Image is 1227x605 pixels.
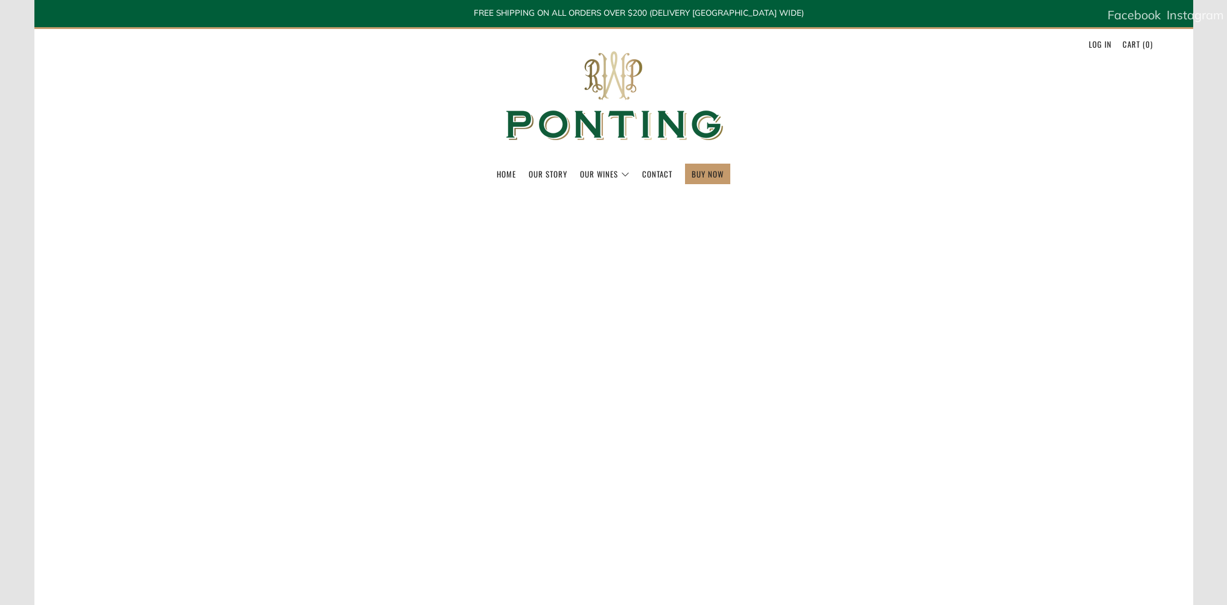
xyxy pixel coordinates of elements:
a: Cart (0) [1123,34,1153,54]
a: Our Story [529,164,567,184]
a: BUY NOW [692,164,724,184]
span: 0 [1146,38,1150,50]
a: Facebook [1107,3,1161,27]
a: Log in [1089,34,1112,54]
a: Our Wines [580,164,629,184]
a: Contact [642,164,672,184]
a: Instagram [1167,3,1224,27]
img: Ponting Wines [493,29,735,164]
a: Home [497,164,516,184]
span: Instagram [1167,7,1224,22]
span: Facebook [1107,7,1161,22]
